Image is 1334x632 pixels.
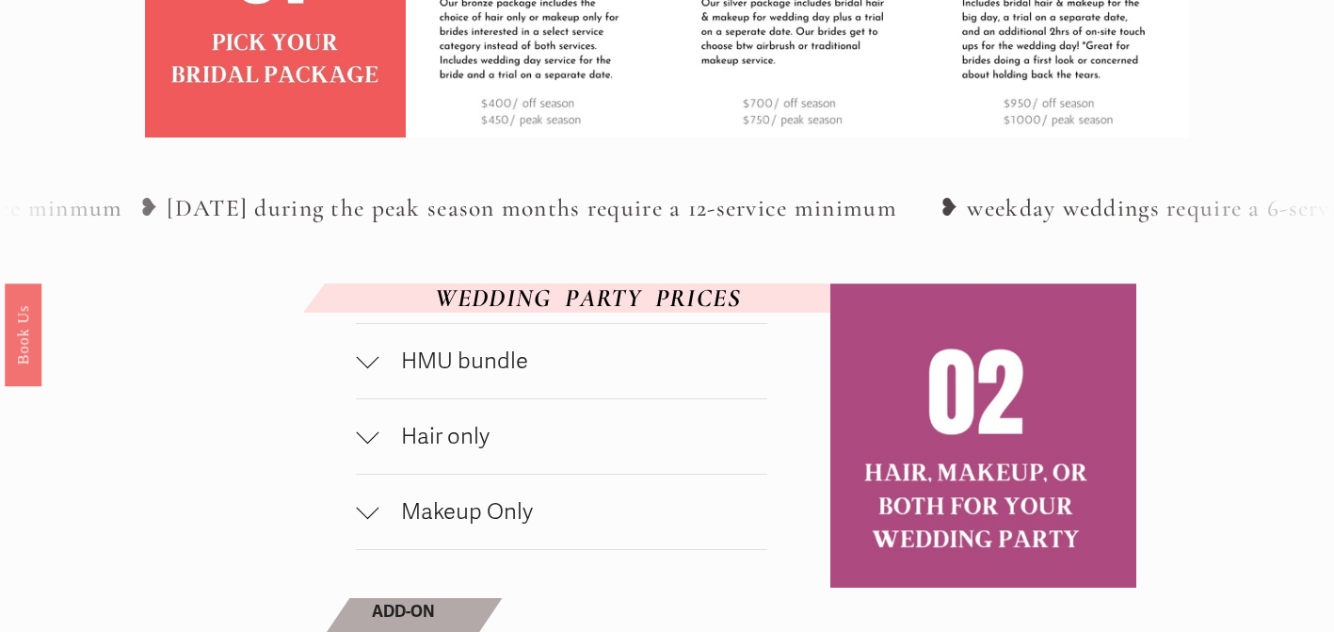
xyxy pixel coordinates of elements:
[378,423,767,450] span: Hair only
[372,602,435,622] strong: ADD-ON
[435,283,741,314] em: WEDDING PARTY PRICES
[356,399,767,474] button: Hair only
[138,193,897,223] tspan: ❥ [DATE] during the peak season months require a 12-service minimum
[378,498,767,526] span: Makeup Only
[356,324,767,398] button: HMU bundle
[356,475,767,549] button: Makeup Only
[378,348,767,375] span: HMU bundle
[5,283,41,385] a: Book Us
